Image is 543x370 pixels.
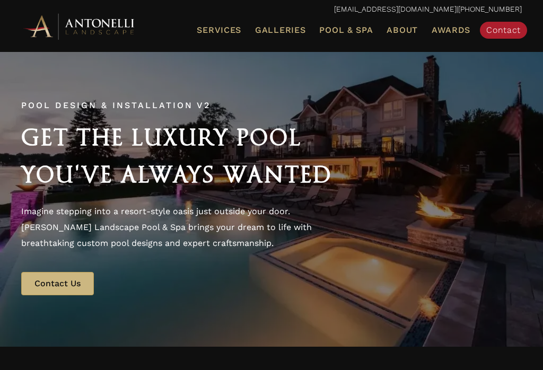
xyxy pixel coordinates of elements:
span: Contact Us [34,278,81,288]
a: Contact Us [21,272,94,295]
span: Galleries [255,25,305,35]
span: Awards [432,25,470,35]
a: Pool & Spa [315,23,377,37]
span: Imagine stepping into a resort-style oasis just outside your door. [PERSON_NAME] Landscape Pool &... [21,206,312,248]
a: About [382,23,422,37]
span: Services [197,26,241,34]
span: Pool & Spa [319,25,373,35]
span: About [387,26,418,34]
p: | [21,3,522,16]
a: [PHONE_NUMBER] [458,5,522,13]
span: Get the Luxury Pool You've Always Wanted [21,124,332,188]
span: Contact [486,25,521,35]
a: Contact [480,22,527,39]
a: Awards [427,23,475,37]
a: Galleries [251,23,310,37]
a: [EMAIL_ADDRESS][DOMAIN_NAME] [334,5,457,13]
a: Services [192,23,246,37]
img: Antonelli Horizontal Logo [21,12,138,41]
span: Pool Design & Installation v2 [21,100,211,110]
